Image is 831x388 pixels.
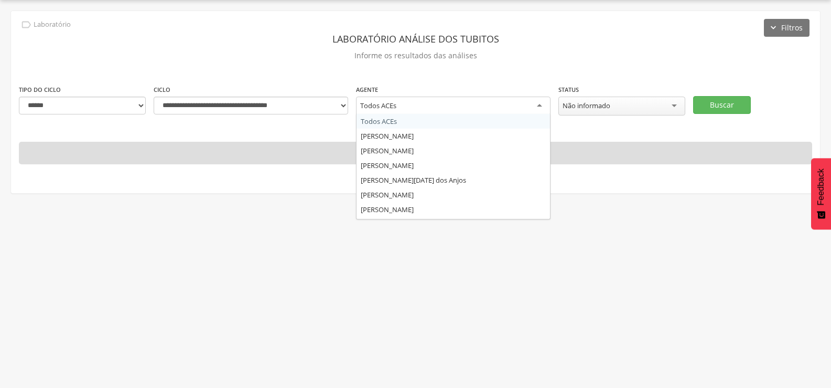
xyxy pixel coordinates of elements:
[811,158,831,229] button: Feedback - Mostrar pesquisa
[356,86,378,94] label: Agente
[357,202,550,217] div: [PERSON_NAME]
[558,86,579,94] label: Status
[360,101,396,110] div: Todos ACEs
[357,217,550,232] div: Ataide Dias do Vale Junior
[19,142,812,165] p: Nenhum resultado encontrado!
[357,158,550,173] div: [PERSON_NAME]
[19,48,812,63] p: Informe os resultados das análises
[154,86,170,94] label: Ciclo
[357,114,550,129] div: Todos ACEs
[357,143,550,158] div: [PERSON_NAME]
[20,19,32,30] i: 
[19,86,61,94] label: Tipo do ciclo
[693,96,751,114] button: Buscar
[19,29,812,48] header: Laboratório análise dos tubitos
[357,173,550,187] div: [PERSON_NAME][DATE] dos Anjos
[34,20,71,29] p: Laboratório
[357,187,550,202] div: [PERSON_NAME]
[357,129,550,143] div: [PERSON_NAME]
[764,19,810,37] button: Filtros
[563,101,610,110] div: Não informado
[816,169,826,205] span: Feedback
